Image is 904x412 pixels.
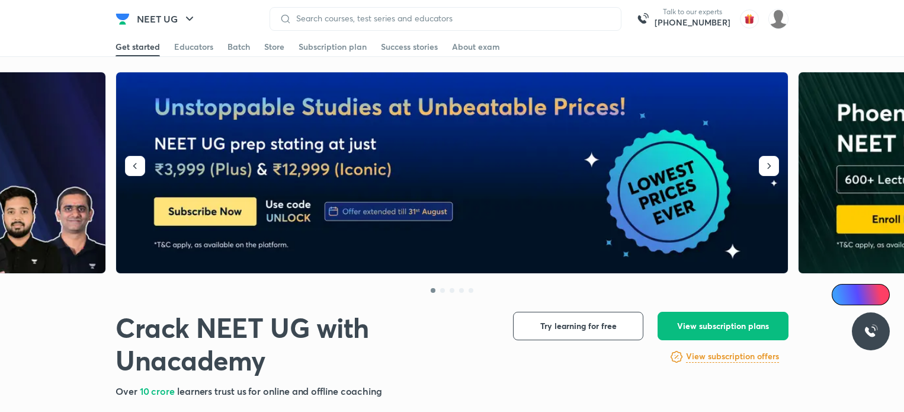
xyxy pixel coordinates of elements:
[655,7,730,17] p: Talk to our experts
[140,385,177,397] span: 10 crore
[264,41,284,53] div: Store
[839,290,848,299] img: Icon
[452,37,500,56] a: About exam
[540,320,617,332] span: Try learning for free
[116,37,160,56] a: Get started
[686,350,779,364] a: View subscription offers
[130,7,204,31] button: NEET UG
[686,350,779,363] h6: View subscription offers
[299,37,367,56] a: Subscription plan
[291,14,611,23] input: Search courses, test series and educators
[227,37,250,56] a: Batch
[227,41,250,53] div: Batch
[177,385,382,397] span: learners trust us for online and offline coaching
[655,17,730,28] a: [PHONE_NUMBER]
[299,41,367,53] div: Subscription plan
[381,37,438,56] a: Success stories
[174,41,213,53] div: Educators
[658,312,788,340] button: View subscription plans
[832,284,890,305] a: Ai Doubts
[116,312,494,377] h1: Crack NEET UG with Unacademy
[851,290,883,299] span: Ai Doubts
[264,37,284,56] a: Store
[864,324,878,338] img: ttu
[631,7,655,31] img: call-us
[768,9,788,29] img: surabhi
[677,320,769,332] span: View subscription plans
[116,12,130,26] img: Company Logo
[452,41,500,53] div: About exam
[116,41,160,53] div: Get started
[381,41,438,53] div: Success stories
[513,312,643,340] button: Try learning for free
[740,9,759,28] img: avatar
[174,37,213,56] a: Educators
[116,385,140,397] span: Over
